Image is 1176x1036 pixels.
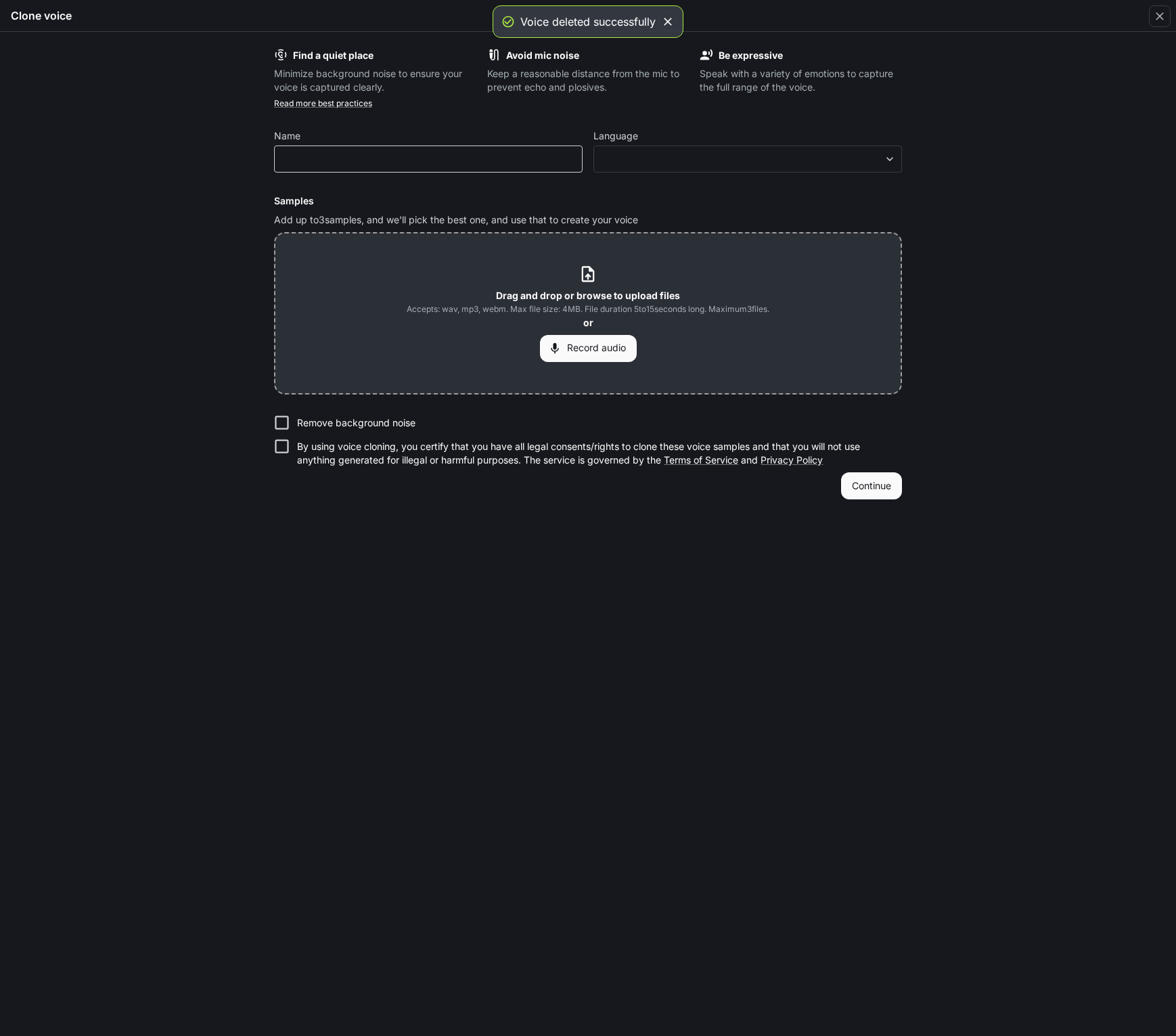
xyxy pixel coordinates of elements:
[407,302,769,316] span: Accepts: wav, mp3, webm. Max file size: 4MB. File duration 5 to 15 seconds long. Maximum 3 files.
[593,131,638,141] p: Language
[297,416,415,430] p: Remove background noise
[293,49,374,61] b: Find a quiet place
[761,454,823,466] a: Privacy Policy
[841,472,902,499] button: Continue
[11,8,72,23] h5: Clone voice
[274,194,902,208] h6: Samples
[700,67,902,94] p: Speak with a variety of emotions to capture the full range of the voice.
[274,98,372,108] a: Read more best practices
[520,14,656,30] div: Voice deleted successfully
[274,67,476,94] p: Minimize background noise to ensure your voice is captured clearly.
[274,131,300,141] p: Name
[719,49,783,61] b: Be expressive
[540,335,637,362] button: Record audio
[274,213,902,227] p: Add up to 3 samples, and we'll pick the best one, and use that to create your voice
[506,49,579,61] b: Avoid mic noise
[487,67,689,94] p: Keep a reasonable distance from the mic to prevent echo and plosives.
[583,317,593,328] b: or
[594,152,901,166] div: ​
[664,454,738,466] a: Terms of Service
[297,440,891,467] p: By using voice cloning, you certify that you have all legal consents/rights to clone these voice ...
[496,290,680,301] b: Drag and drop or browse to upload files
